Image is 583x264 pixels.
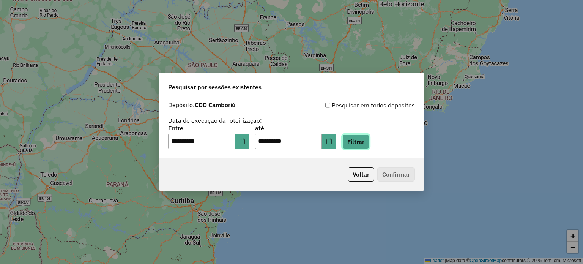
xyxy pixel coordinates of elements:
button: Choose Date [235,134,249,149]
button: Filtrar [342,134,369,149]
div: Pesquisar em todos depósitos [291,101,415,110]
strong: CDD Camboriú [195,101,235,109]
label: Entre [168,123,249,133]
span: Pesquisar por sessões existentes [168,82,262,92]
button: Choose Date [322,134,336,149]
label: Data de execução da roteirização: [168,116,262,125]
label: Depósito: [168,100,235,109]
label: até [255,123,336,133]
button: Voltar [348,167,374,182]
